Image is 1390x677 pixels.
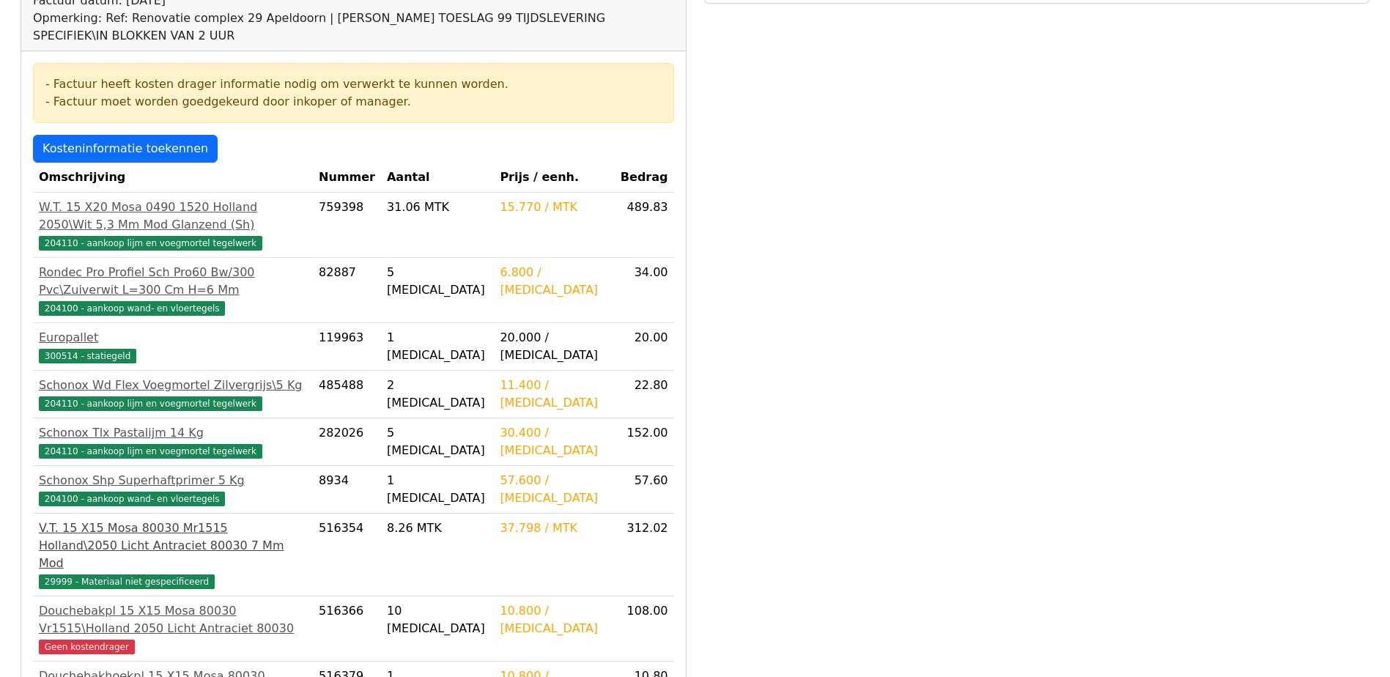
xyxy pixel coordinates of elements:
[39,519,307,572] div: V.T. 15 X15 Mosa 80030 Mr1515 Holland\2050 Licht Antraciet 80030 7 Mm Mod
[500,264,607,299] div: 6.800 / [MEDICAL_DATA]
[39,396,262,411] span: 204110 - aankoop lijm en voegmortel tegelwerk
[39,199,307,251] a: W.T. 15 X20 Mosa 0490 1520 Holland 2050\Wit 5,3 Mm Mod Glanzend (Sh)204110 - aankoop lijm en voeg...
[613,514,673,596] td: 312.02
[39,424,307,442] div: Schonox Tlx Pastalijm 14 Kg
[500,519,607,537] div: 37.798 / MTK
[500,199,607,216] div: 15.770 / MTK
[313,193,381,258] td: 759398
[45,93,662,111] div: - Factuur moet worden goedgekeurd door inkoper of manager.
[494,163,613,193] th: Prijs / eenh.
[387,264,488,299] div: 5 [MEDICAL_DATA]
[500,377,607,412] div: 11.400 / [MEDICAL_DATA]
[39,492,225,506] span: 204100 - aankoop wand- en vloertegels
[387,519,488,537] div: 8.26 MTK
[313,418,381,466] td: 282026
[387,329,488,364] div: 1 [MEDICAL_DATA]
[39,574,215,589] span: 29999 - Materiaal niet gespecificeerd
[613,258,673,323] td: 34.00
[39,377,307,394] div: Schonox Wd Flex Voegmortel Zilvergrijs\5 Kg
[33,10,674,45] div: Opmerking: Ref: Renovatie complex 29 Apeldoorn | [PERSON_NAME] TOESLAG 99 TIJDSLEVERING SPECIFIEK...
[500,329,607,364] div: 20.000 / [MEDICAL_DATA]
[387,199,488,216] div: 31.06 MTK
[500,472,607,507] div: 57.600 / [MEDICAL_DATA]
[39,424,307,459] a: Schonox Tlx Pastalijm 14 Kg204110 - aankoop lijm en voegmortel tegelwerk
[39,264,307,317] a: Rondec Pro Profiel Sch Pro60 Bw/300 Pvc\Zuiverwit L=300 Cm H=6 Mm204100 - aankoop wand- en vloert...
[313,163,381,193] th: Nummer
[313,323,381,371] td: 119963
[613,418,673,466] td: 152.00
[39,640,135,654] span: Geen kostendrager
[500,602,607,637] div: 10.800 / [MEDICAL_DATA]
[39,329,307,347] div: Europallet
[313,258,381,323] td: 82887
[39,472,307,489] div: Schonox Shp Superhaftprimer 5 Kg
[381,163,494,193] th: Aantal
[313,371,381,418] td: 485488
[39,301,225,316] span: 204100 - aankoop wand- en vloertegels
[39,349,136,363] span: 300514 - statiegeld
[39,444,262,459] span: 204110 - aankoop lijm en voegmortel tegelwerk
[33,163,313,193] th: Omschrijving
[39,264,307,299] div: Rondec Pro Profiel Sch Pro60 Bw/300 Pvc\Zuiverwit L=300 Cm H=6 Mm
[33,135,218,163] a: Kosteninformatie toekennen
[613,323,673,371] td: 20.00
[387,424,488,459] div: 5 [MEDICAL_DATA]
[39,602,307,637] div: Douchebakpl 15 X15 Mosa 80030 Vr1515\Holland 2050 Licht Antraciet 80030
[613,193,673,258] td: 489.83
[613,596,673,662] td: 108.00
[39,236,262,251] span: 204110 - aankoop lijm en voegmortel tegelwerk
[45,75,662,93] div: - Factuur heeft kosten drager informatie nodig om verwerkt te kunnen worden.
[613,371,673,418] td: 22.80
[387,377,488,412] div: 2 [MEDICAL_DATA]
[613,163,673,193] th: Bedrag
[387,472,488,507] div: 1 [MEDICAL_DATA]
[500,424,607,459] div: 30.400 / [MEDICAL_DATA]
[613,466,673,514] td: 57.60
[39,329,307,364] a: Europallet300514 - statiegeld
[39,199,307,234] div: W.T. 15 X20 Mosa 0490 1520 Holland 2050\Wit 5,3 Mm Mod Glanzend (Sh)
[39,472,307,507] a: Schonox Shp Superhaftprimer 5 Kg204100 - aankoop wand- en vloertegels
[313,466,381,514] td: 8934
[39,519,307,590] a: V.T. 15 X15 Mosa 80030 Mr1515 Holland\2050 Licht Antraciet 80030 7 Mm Mod29999 - Materiaal niet g...
[313,596,381,662] td: 516366
[39,602,307,655] a: Douchebakpl 15 X15 Mosa 80030 Vr1515\Holland 2050 Licht Antraciet 80030Geen kostendrager
[39,377,307,412] a: Schonox Wd Flex Voegmortel Zilvergrijs\5 Kg204110 - aankoop lijm en voegmortel tegelwerk
[313,514,381,596] td: 516354
[387,602,488,637] div: 10 [MEDICAL_DATA]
